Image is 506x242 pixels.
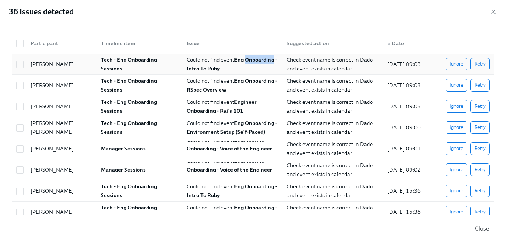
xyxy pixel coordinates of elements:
[187,158,273,182] strong: Engineering Onboarding - Voice of the Engineer GetDX Overview
[446,79,467,92] button: Ignore
[470,100,490,113] button: Retry
[384,81,433,90] div: [DATE] 09:03
[101,166,146,173] strong: Manager Sessions
[474,187,486,195] span: Retry
[474,82,486,89] span: Retry
[384,186,433,195] div: [DATE] 15:36
[450,124,463,131] span: Ignore
[446,100,467,113] button: Ignore
[27,144,95,153] div: [PERSON_NAME]
[27,208,95,216] div: [PERSON_NAME]
[184,39,281,48] div: Issue
[470,142,490,155] button: Retry
[281,36,381,51] div: Suggested action
[27,119,95,136] div: [PERSON_NAME] [PERSON_NAME]
[470,58,490,70] button: Retry
[187,136,273,161] strong: Engineering Onboarding - Voice of the Engineer GetDX Overview
[474,166,486,173] span: Retry
[475,225,489,232] span: Close
[450,82,463,89] span: Ignore
[12,75,494,96] div: [PERSON_NAME]Tech - Eng Onboarding SessionsCould not find eventEng Onboarding - RSpec OverviewChe...
[12,54,494,75] div: [PERSON_NAME]Tech - Eng Onboarding SessionsCould not find eventEng Onboarding - Intro To RubyChec...
[12,159,494,180] div: [PERSON_NAME]Manager SessionsCould not find eventEngineering Onboarding - Voice of the Engineer G...
[24,36,95,51] div: Participant
[470,206,490,218] button: Retry
[384,165,433,174] div: [DATE] 09:02
[187,56,278,72] span: Could not find event
[450,166,463,173] span: Ignore
[446,206,467,218] button: Ignore
[12,180,494,202] div: [PERSON_NAME]Tech - Eng Onboarding SessionsCould not find eventEng Onboarding - Intro To RubyChec...
[450,60,463,68] span: Ignore
[27,186,95,195] div: [PERSON_NAME]
[470,163,490,176] button: Retry
[27,81,95,90] div: [PERSON_NAME]
[101,145,146,152] strong: Manager Sessions
[381,36,433,51] div: ▲Date
[446,121,467,134] button: Ignore
[470,79,490,92] button: Retry
[470,185,490,197] button: Retry
[450,187,463,195] span: Ignore
[384,123,433,132] div: [DATE] 09:06
[384,60,433,69] div: [DATE] 09:03
[387,42,391,46] span: ▲
[470,121,490,134] button: Retry
[446,163,467,176] button: Ignore
[187,158,273,182] span: Could not find event
[474,60,486,68] span: Retry
[450,208,463,216] span: Ignore
[12,117,494,138] div: [PERSON_NAME] [PERSON_NAME]Tech - Eng Onboarding SessionsCould not find eventEng Onboarding - Env...
[27,60,95,69] div: [PERSON_NAME]
[12,96,494,117] div: [PERSON_NAME]Tech - Eng Onboarding SessionsCould not find eventEngineer Onboarding - Rails 101Che...
[9,6,74,17] h2: 36 issues detected
[12,202,494,223] div: [PERSON_NAME]Tech - Eng Onboarding SessionsCould not find eventEng Onboarding - RSpec OverviewChe...
[181,36,281,51] div: Issue
[474,103,486,110] span: Retry
[474,145,486,152] span: Retry
[284,39,381,48] div: Suggested action
[474,208,486,216] span: Retry
[470,221,494,236] button: Close
[384,102,433,111] div: [DATE] 09:03
[27,165,95,174] div: [PERSON_NAME]
[446,142,467,155] button: Ignore
[384,144,433,153] div: [DATE] 09:01
[450,145,463,152] span: Ignore
[27,102,95,111] div: [PERSON_NAME]
[27,39,95,48] div: Participant
[12,138,494,159] div: [PERSON_NAME]Manager SessionsCould not find eventEngineering Onboarding - Voice of the Engineer G...
[450,103,463,110] span: Ignore
[384,39,433,48] div: Date
[446,58,467,70] button: Ignore
[95,36,180,51] div: Timeline item
[384,208,433,216] div: [DATE] 15:36
[446,185,467,197] button: Ignore
[474,124,486,131] span: Retry
[98,39,180,48] div: Timeline item
[187,136,273,161] span: Could not find event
